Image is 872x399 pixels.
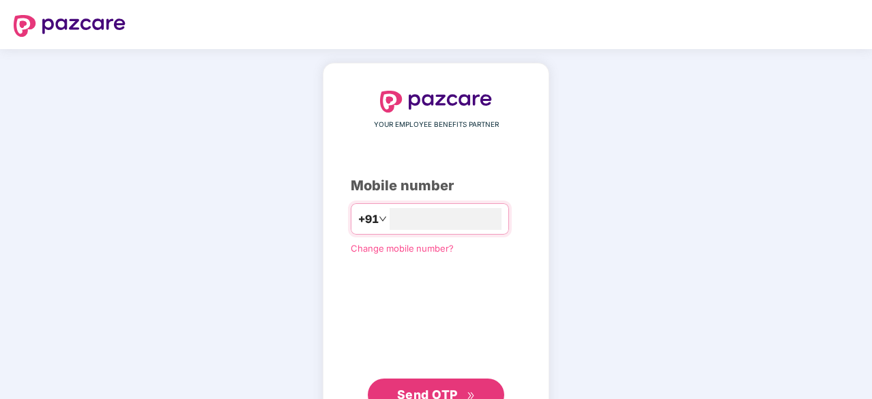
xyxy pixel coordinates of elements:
a: Change mobile number? [351,243,454,254]
span: down [379,215,387,223]
div: Mobile number [351,175,521,196]
img: logo [380,91,492,113]
span: +91 [358,211,379,228]
span: YOUR EMPLOYEE BENEFITS PARTNER [374,119,499,130]
img: logo [14,15,126,37]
